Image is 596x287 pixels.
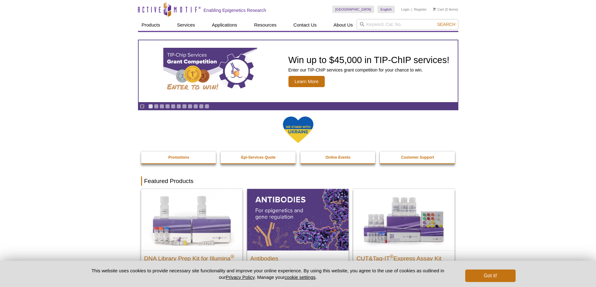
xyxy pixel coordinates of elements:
[154,104,159,109] a: Go to slide 2
[465,270,515,282] button: Got it!
[188,104,192,109] a: Go to slide 8
[138,19,164,31] a: Products
[141,151,217,163] a: Promotions
[325,155,350,160] strong: Online Events
[437,22,455,27] span: Search
[283,116,314,144] img: We Stand With Ukraine
[165,104,170,109] a: Go to slide 4
[173,19,199,31] a: Services
[139,40,458,102] article: TIP-ChIP Services Grant Competition
[433,7,436,11] img: Your Cart
[163,48,257,95] img: TIP-ChIP Services Grant Competition
[168,155,189,160] strong: Promotions
[193,104,198,109] a: Go to slide 9
[332,6,374,13] a: [GEOGRAPHIC_DATA]
[241,155,276,160] strong: Epi-Services Quote
[247,189,349,284] a: All Antibodies Antibodies Application-tested antibodies for ChIP, CUT&Tag, and CUT&RUN.
[81,267,455,280] p: This website uses cookies to provide necessary site functionality and improve your online experie...
[140,104,145,109] a: Toggle autoplay
[199,104,204,109] a: Go to slide 10
[411,6,412,13] li: |
[357,19,458,30] input: Keyword, Cat. No.
[160,104,164,109] a: Go to slide 3
[141,189,242,250] img: DNA Library Prep Kit for Illumina
[390,254,394,259] sup: ®
[401,155,434,160] strong: Customer Support
[433,7,444,12] a: Cart
[353,189,455,284] a: CUT&Tag-IT® Express Assay Kit CUT&Tag-IT®Express Assay Kit Less variable and higher-throughput ge...
[330,19,357,31] a: About Us
[433,6,458,13] li: (0 items)
[401,7,410,12] a: Login
[288,55,450,65] h2: Win up to $45,000 in TIP-ChIP services!
[182,104,187,109] a: Go to slide 7
[380,151,456,163] a: Customer Support
[221,151,296,163] a: Epi-Services Quote
[288,67,450,73] p: Enter our TIP-ChIP services grant competition for your chance to win.
[231,254,234,259] sup: ®
[139,40,458,102] a: TIP-ChIP Services Grant Competition Win up to $45,000 in TIP-ChIP services! Enter our TIP-ChIP se...
[144,252,239,262] h2: DNA Library Prep Kit for Illumina
[208,19,241,31] a: Applications
[377,6,395,13] a: English
[300,151,376,163] a: Online Events
[247,189,349,250] img: All Antibodies
[176,104,181,109] a: Go to slide 6
[414,7,427,12] a: Register
[288,76,325,87] span: Learn More
[353,189,455,250] img: CUT&Tag-IT® Express Assay Kit
[356,252,451,262] h2: CUT&Tag-IT Express Assay Kit
[141,176,455,186] h2: Featured Products
[250,252,345,262] h2: Antibodies
[435,22,457,27] button: Search
[226,275,254,280] a: Privacy Policy
[205,104,209,109] a: Go to slide 11
[148,104,153,109] a: Go to slide 1
[250,19,280,31] a: Resources
[290,19,320,31] a: Contact Us
[204,7,266,13] h2: Enabling Epigenetics Research
[284,275,315,280] button: cookie settings
[171,104,176,109] a: Go to slide 5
